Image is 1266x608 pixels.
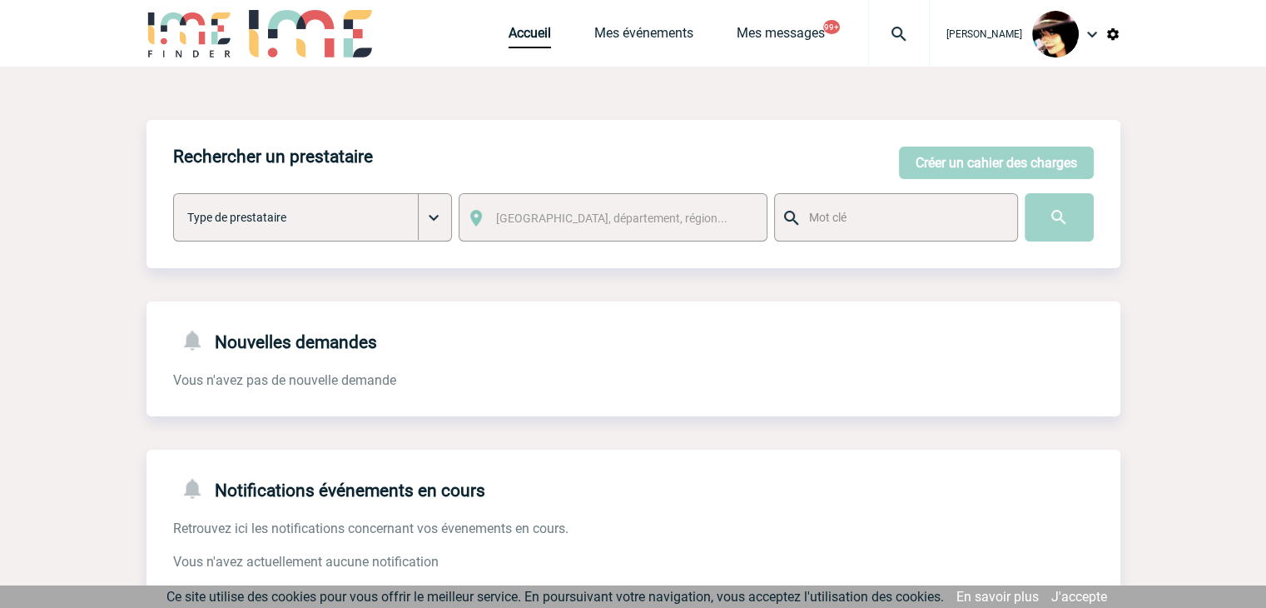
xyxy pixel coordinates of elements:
a: Accueil [509,25,551,48]
a: Mes messages [737,25,825,48]
a: En savoir plus [956,589,1039,605]
img: notifications-24-px-g.png [180,328,215,352]
h4: Rechercher un prestataire [173,147,373,167]
span: Retrouvez ici les notifications concernant vos évenements en cours. [173,521,568,536]
h4: Nouvelles demandes [173,328,377,352]
input: Mot clé [805,207,1002,228]
a: Mes événements [594,25,693,48]
h4: Notifications événements en cours [173,476,485,501]
a: J'accepte [1051,589,1107,605]
span: Vous n'avez actuellement aucune notification [173,554,439,570]
img: 101023-0.jpg [1032,11,1079,57]
input: Submit [1025,193,1094,242]
span: [PERSON_NAME] [946,28,1022,40]
span: Vous n'avez pas de nouvelle demande [173,372,396,388]
img: notifications-24-px-g.png [180,476,215,501]
span: Ce site utilise des cookies pour vous offrir le meilleur service. En poursuivant votre navigation... [166,589,944,605]
span: [GEOGRAPHIC_DATA], département, région... [496,212,727,225]
img: IME-Finder [146,10,233,57]
button: 99+ [823,20,840,34]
